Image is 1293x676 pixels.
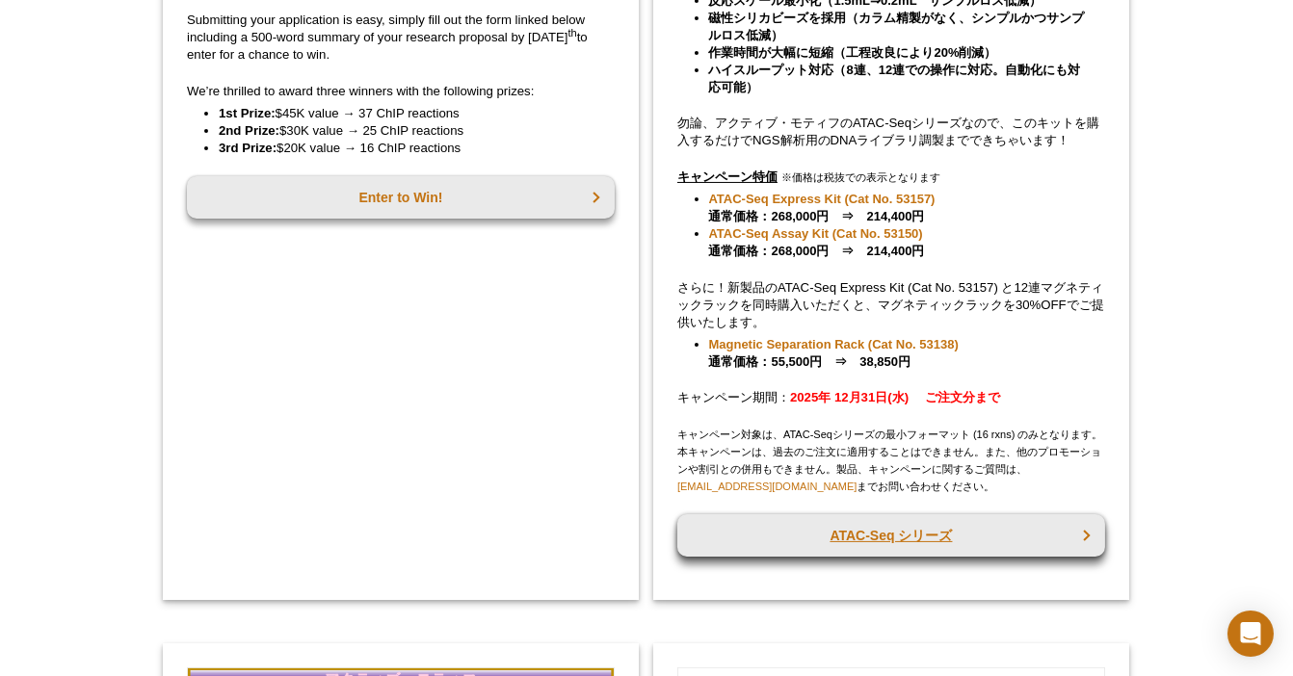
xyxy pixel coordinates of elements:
[709,191,936,208] a: ATAC-Seq Express Kit (Cat No. 53157)
[187,176,615,219] a: Enter to Win!
[187,12,615,64] p: Submitting your application is easy, simply fill out the form linked below including a 500-word s...
[781,171,940,183] span: ※価格は税抜での表示となります
[709,337,959,369] strong: 通常価格：55,500円 ⇒ 38,850円
[677,279,1105,331] p: さらに！新製品のATAC-Seq Express Kit (Cat No. 53157) と12連マグネティックラックを同時購入いただくと、マグネティックラックを30%OFFでご提供いたします。
[677,514,1105,557] a: ATAC-Seq シリーズ
[677,169,778,184] u: キャンペーン特価
[709,63,1081,94] strong: ハイスループット対応（8連、12連での操作に対応。自動化にも対応可能）
[790,390,1000,404] strong: 2025年 12月31日(水) ご注文分まで
[709,336,959,353] a: Magnetic Separation Rack (Cat No. 53138)
[219,123,279,138] strong: 2nd Prize:
[219,105,595,122] li: $45K value → 37 ChIP reactions
[568,26,577,38] sup: th
[219,122,595,140] li: $30K value → 25 ChIP reactions
[187,83,615,100] p: We’re thrilled to award three winners with the following prizes:
[219,140,595,157] li: $20K value → 16 ChIP reactions
[1227,611,1274,657] div: Open Intercom Messenger
[709,225,923,243] a: ATAC-Seq Assay Kit (Cat No. 53150)
[677,429,1102,492] span: キャンペーン対象は、ATAC-Seqシリーズの最小フォーマット (16 rxns) のみとなります。 本キャンペーンは、過去のご注文に適用することはできません。また、他のプロモーションや割引との...
[709,226,925,258] strong: 通常価格：268,000円 ⇒ 214,400円
[709,11,1085,42] strong: 磁性シリカビーズを採用（カラム精製がなく、シンプルかつサンプルロス低減）
[677,389,1105,406] p: キャンペーン期間：
[677,481,857,492] a: [EMAIL_ADDRESS][DOMAIN_NAME]
[219,141,277,155] strong: 3rd Prize:
[709,192,936,223] strong: 通常価格：268,000円 ⇒ 214,400円
[219,106,276,120] strong: 1st Prize:
[677,115,1105,149] p: 勿論、アクティブ・モティフのATAC-Seqシリーズなので、このキットを購入するだけでNGS解析用のDNAライブラリ調製までできちゃいます！
[709,45,997,60] strong: 作業時間が大幅に短縮（工程改良により20%削減）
